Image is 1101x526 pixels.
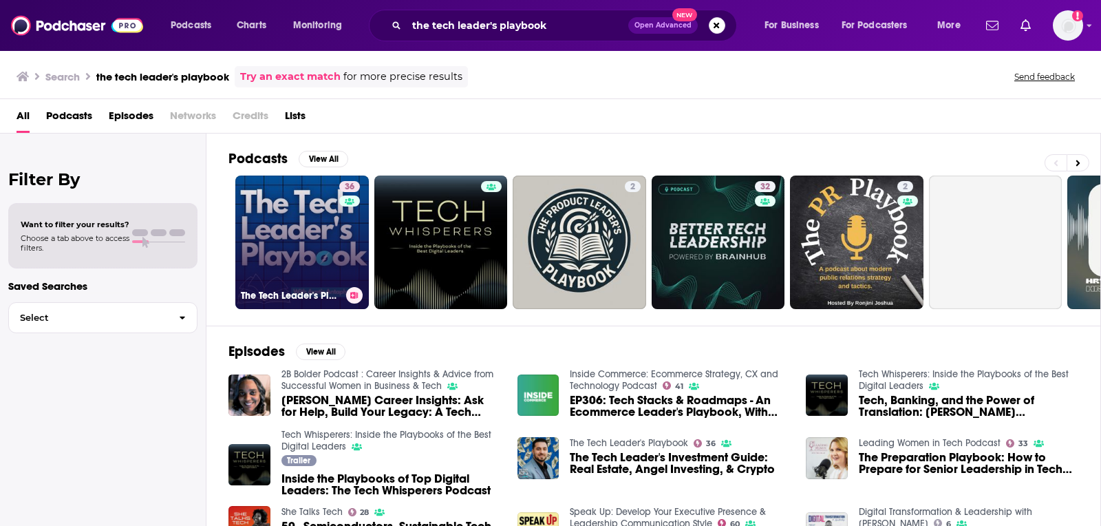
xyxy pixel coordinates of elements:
span: 36 [345,180,354,194]
button: open menu [161,14,229,36]
button: Open AdvancedNew [628,17,698,34]
a: Leading Women in Tech Podcast [859,437,1001,449]
span: Tech, Banking, and the Power of Translation: [PERSON_NAME] Leadership Playbook [859,394,1078,418]
span: 28 [360,509,369,516]
img: User Profile [1053,10,1083,41]
img: The Preparation Playbook: How to Prepare for Senior Leadership in Tech with Chaitra Vedullapalli [806,437,848,479]
a: Tech Whisperers: Inside the Playbooks of the Best Digital Leaders [859,368,1069,392]
a: Podcasts [46,105,92,133]
h2: Filter By [8,169,197,189]
button: open menu [755,14,836,36]
span: For Business [765,16,819,35]
a: Karenga Ross's Career Insights: Ask for Help, Build Your Legacy: A Tech Leader's Playbook [281,394,501,418]
a: EP306: Tech Stacks & Roadmaps - An Ecommerce Leader's Playbook, With University of Law Head of Ec... [570,394,789,418]
p: Saved Searches [8,280,197,293]
a: Try an exact match [240,69,341,85]
a: 36 [694,439,716,448]
a: Tech, Banking, and the Power of Translation: Dan Massey’s Leadership Playbook [859,394,1078,418]
a: The Tech Leader's Playbook [570,437,688,449]
a: She Talks Tech [281,506,343,518]
a: Show notifications dropdown [1015,14,1036,37]
button: Select [8,302,197,333]
h3: Search [45,70,80,83]
a: Inside Commerce: Ecommerce Strategy, CX and Technology Podcast [570,368,778,392]
span: Logged in as TeemsPR [1053,10,1083,41]
button: View All [299,151,348,167]
h3: The Tech Leader's Playbook [241,290,341,302]
input: Search podcasts, credits, & more... [407,14,628,36]
span: Choose a tab above to access filters. [21,233,129,253]
a: EpisodesView All [228,343,345,360]
span: 2 [903,180,908,194]
a: Inside the Playbooks of Top Digital Leaders: The Tech Whisperers Podcast [281,473,501,496]
button: View All [296,344,345,360]
span: For Podcasters [842,16,908,35]
img: The Tech Leader's Investment Guide: Real Estate, Angel Investing, & Crypto [517,437,559,479]
span: Monitoring [293,16,342,35]
a: 2 [513,176,646,309]
img: Inside the Playbooks of Top Digital Leaders: The Tech Whisperers Podcast [228,444,270,486]
a: 28 [348,508,370,516]
a: All [17,105,30,133]
a: 32 [755,181,776,192]
img: Podchaser - Follow, Share and Rate Podcasts [11,12,143,39]
button: Show profile menu [1053,10,1083,41]
h2: Episodes [228,343,285,360]
a: Lists [285,105,306,133]
a: Show notifications dropdown [981,14,1004,37]
a: 2 [790,176,923,309]
span: 2 [630,180,635,194]
img: Karenga Ross's Career Insights: Ask for Help, Build Your Legacy: A Tech Leader's Playbook [228,375,270,417]
a: 2B Bolder Podcast : Career Insights & Advice from Successful Women in Business & Tech [281,368,493,392]
span: [PERSON_NAME] Career Insights: Ask for Help, Build Your Legacy: A Tech Leader's Playbook [281,394,501,418]
button: open menu [928,14,978,36]
a: Charts [228,14,275,36]
svg: Add a profile image [1072,10,1083,21]
span: Credits [233,105,268,133]
img: EP306: Tech Stacks & Roadmaps - An Ecommerce Leader's Playbook, With University of Law Head of Ec... [517,375,559,417]
span: 32 [760,180,770,194]
span: Trailer [287,456,310,465]
img: Tech, Banking, and the Power of Translation: Dan Massey’s Leadership Playbook [806,375,848,417]
span: New [672,8,697,21]
a: PodcastsView All [228,150,348,167]
button: open menu [833,14,928,36]
span: for more precise results [343,69,462,85]
a: The Preparation Playbook: How to Prepare for Senior Leadership in Tech with Chaitra Vedullapalli [859,452,1078,475]
span: 33 [1018,441,1028,447]
span: 36 [706,441,716,447]
a: 2 [897,181,913,192]
span: Podcasts [171,16,211,35]
span: Select [9,313,168,322]
span: More [937,16,961,35]
a: 41 [663,381,683,390]
button: Send feedback [1010,71,1079,83]
span: 41 [675,383,683,390]
a: 36The Tech Leader's Playbook [235,176,369,309]
h3: the tech leader's playbook [96,70,229,83]
a: Tech Whisperers: Inside the Playbooks of the Best Digital Leaders [281,429,491,452]
span: Networks [170,105,216,133]
a: 32 [652,176,785,309]
a: Episodes [109,105,153,133]
h2: Podcasts [228,150,288,167]
a: The Tech Leader's Investment Guide: Real Estate, Angel Investing, & Crypto [570,452,789,475]
a: 36 [339,181,360,192]
button: open menu [284,14,360,36]
div: Search podcasts, credits, & more... [382,10,750,41]
span: Want to filter your results? [21,220,129,229]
